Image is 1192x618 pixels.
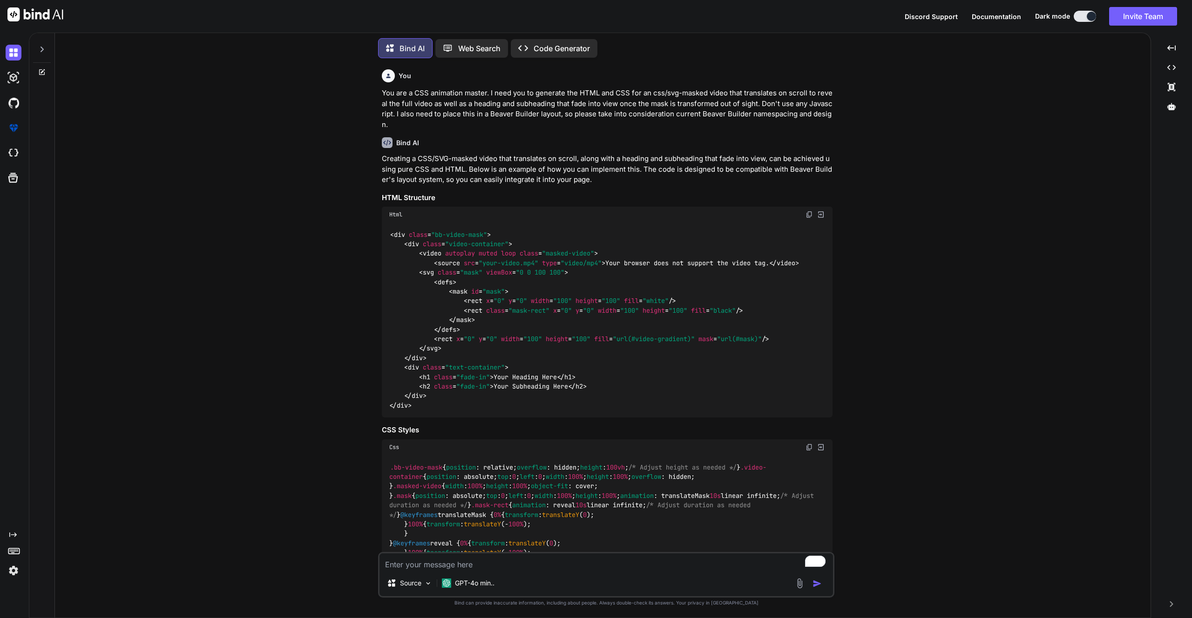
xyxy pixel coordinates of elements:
span: < = > [419,382,494,390]
p: Web Search [458,43,501,54]
h6: Bind AI [396,138,419,148]
span: autoplay [445,249,475,258]
span: animation [620,491,654,500]
span: source [438,259,460,267]
span: overflow [517,463,547,471]
img: copy [806,443,813,451]
span: animation [512,501,546,509]
code: { : relative; : hidden; : ; } { : absolute; : ; : ; : ; : ; : hidden; } { : ; : ; : cover; } { : ... [389,463,818,615]
span: "100" [669,306,687,315]
span: left [508,491,523,500]
img: Pick Models [424,579,432,587]
span: "black" [710,306,736,315]
span: fill [691,306,706,315]
span: </ > [449,316,475,324]
span: height [643,306,665,315]
span: height [580,463,603,471]
span: .bb-video-mask [390,463,442,471]
span: "0" [516,297,527,305]
span: h1 [423,373,430,381]
span: /* Adjust duration as needed */ [389,501,754,518]
span: h2 [423,382,430,390]
p: Source [400,578,421,588]
img: Bind AI [7,7,63,21]
img: copy [806,211,813,218]
span: 0 [501,491,505,500]
span: "0" [494,297,505,305]
span: width [535,491,553,500]
span: mask [456,316,471,324]
span: translateY [464,548,501,557]
span: video [423,249,441,258]
span: 100% [602,491,616,500]
span: "video-container" [445,240,508,248]
span: Discord Support [905,13,958,20]
span: y [479,335,482,343]
span: mask [453,287,467,296]
span: transform [427,520,460,528]
span: class [520,249,538,258]
img: premium [6,120,21,136]
span: Html [389,211,402,218]
span: </ > [769,259,799,267]
p: GPT-4o min.. [455,578,494,588]
span: 100% [508,548,523,557]
span: h1 [564,373,572,381]
p: Creating a CSS/SVG-masked video that translates on scroll, along with a heading and subheading th... [382,154,833,185]
span: < = > [449,287,508,296]
span: div [412,354,423,362]
span: 0 [512,472,516,481]
span: overflow [631,472,661,481]
span: "0" [583,306,594,315]
span: 0% [494,511,501,519]
span: div [408,363,419,371]
span: x [553,306,557,315]
span: transform [505,511,538,519]
span: "mask" [460,269,482,277]
span: x [486,297,490,305]
span: width [546,472,564,481]
span: defs [438,278,453,286]
span: .video-container [389,463,766,481]
span: top [497,472,508,481]
span: div [397,401,408,410]
p: Bind can provide inaccurate information, including about people. Always double-check its answers.... [378,599,834,606]
h3: CSS Styles [382,425,833,436]
span: < = = > [434,259,605,267]
span: 100% [568,472,583,481]
span: </ > [389,401,412,410]
span: 100vh [606,463,625,471]
span: < = > [419,249,598,258]
button: Discord Support [905,12,958,21]
span: svg [423,269,434,277]
span: < = > [419,373,494,381]
span: </ > [404,392,427,400]
h6: You [399,71,411,81]
span: "100" [620,306,639,315]
span: class [434,382,453,390]
span: rect [467,297,482,305]
span: rect [467,306,482,315]
span: @keyframes [393,539,430,547]
span: < = = = = = /> [464,297,676,305]
span: "0" [464,335,475,343]
img: Open in Browser [817,210,825,219]
span: class [486,306,505,315]
span: < = > [390,230,491,239]
span: height [587,472,609,481]
span: rect [438,335,453,343]
span: "bb-video-mask" [431,230,487,239]
span: defs [441,325,456,334]
span: "0" [561,306,572,315]
span: /* Adjust height as needed */ [629,463,737,471]
span: 100% [508,520,523,528]
img: attachment [794,578,805,589]
span: position [427,472,456,481]
span: "your-video.mp4" [479,259,538,267]
span: class [423,240,441,248]
p: You are a CSS animation master. I need you to generate the HTML and CSS for an css/svg-masked vid... [382,88,833,130]
p: Bind AI [400,43,425,54]
p: Code Generator [534,43,590,54]
span: "100" [553,297,572,305]
span: "fade-in" [456,382,490,390]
